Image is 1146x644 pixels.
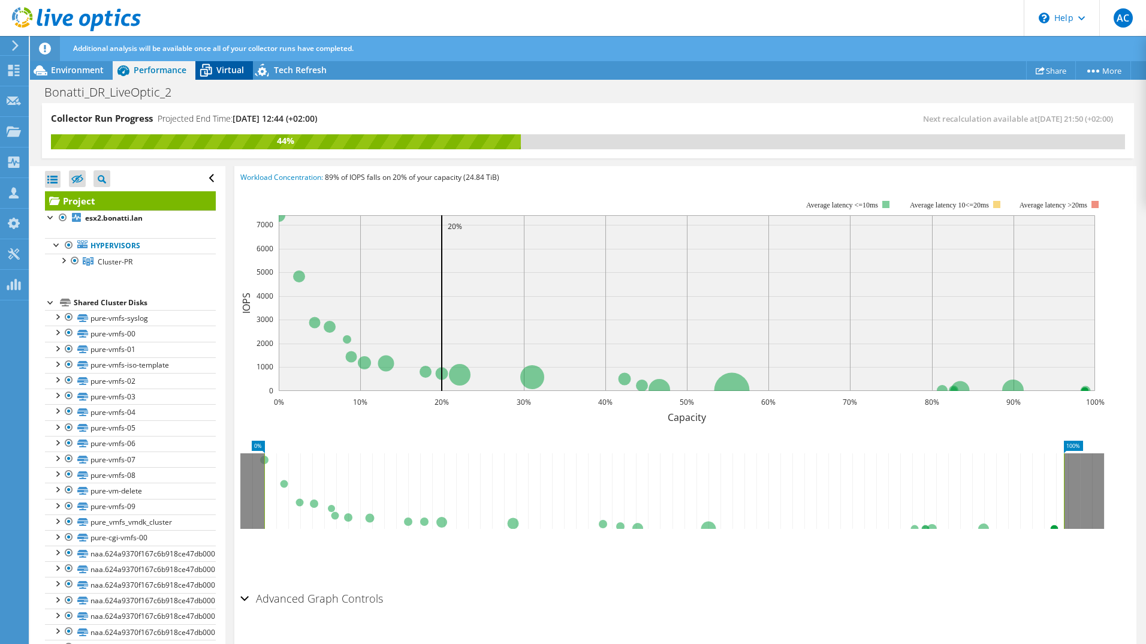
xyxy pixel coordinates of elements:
[925,397,939,407] text: 80%
[45,624,216,640] a: naa.624a9370f167c6b918ce47db0001f24c
[257,314,273,324] text: 3000
[598,397,613,407] text: 40%
[1039,13,1050,23] svg: \n
[1020,201,1087,209] text: Average latency >20ms
[435,397,449,407] text: 20%
[45,499,216,514] a: pure-vmfs-09
[45,310,216,326] a: pure-vmfs-syslog
[74,296,216,310] div: Shared Cluster Disks
[269,386,273,396] text: 0
[353,397,367,407] text: 10%
[45,483,216,498] a: pure-vm-delete
[325,172,499,182] span: 89% of IOPS falls on 20% of your capacity (24.84 TiB)
[45,210,216,226] a: esx2.bonatti.lan
[45,467,216,483] a: pure-vmfs-08
[1075,61,1131,80] a: More
[45,561,216,577] a: naa.624a9370f167c6b918ce47db00014a90
[843,397,857,407] text: 70%
[45,238,216,254] a: Hypervisors
[45,530,216,546] a: pure-cgi-vmfs-00
[85,213,143,223] b: esx2.bonatti.lan
[45,514,216,530] a: pure_vmfs_vmdk_cluster
[1026,61,1076,80] a: Share
[45,420,216,436] a: pure-vmfs-05
[134,64,186,76] span: Performance
[216,64,244,76] span: Virtual
[257,338,273,348] text: 2000
[45,609,216,624] a: naa.624a9370f167c6b918ce47db0001ece0
[240,586,383,610] h2: Advanced Graph Controls
[448,221,462,231] text: 20%
[923,113,1119,124] span: Next recalculation available at
[98,257,132,267] span: Cluster-PR
[910,201,989,209] tspan: Average latency 10<=20ms
[1006,397,1021,407] text: 90%
[51,64,104,76] span: Environment
[45,357,216,373] a: pure-vmfs-iso-template
[233,113,317,124] span: [DATE] 12:44 (+02:00)
[45,404,216,420] a: pure-vmfs-04
[45,342,216,357] a: pure-vmfs-01
[45,577,216,592] a: naa.624a9370f167c6b918ce47db00014a91
[45,546,216,561] a: naa.624a9370f167c6b918ce47db00014a8f
[158,112,317,125] h4: Projected End Time:
[45,373,216,389] a: pure-vmfs-02
[680,397,694,407] text: 50%
[240,172,323,182] span: Workload Concentration:
[45,326,216,341] a: pure-vmfs-00
[45,593,216,609] a: naa.624a9370f167c6b918ce47db00014a92
[257,291,273,301] text: 4000
[273,397,284,407] text: 0%
[39,86,190,99] h1: Bonatti_DR_LiveOptic_2
[257,362,273,372] text: 1000
[45,191,216,210] a: Project
[45,389,216,404] a: pure-vmfs-03
[45,452,216,467] a: pure-vmfs-07
[806,201,878,209] tspan: Average latency <=10ms
[73,43,354,53] span: Additional analysis will be available once all of your collector runs have completed.
[1085,397,1104,407] text: 100%
[45,254,216,269] a: Cluster-PR
[1038,113,1113,124] span: [DATE] 21:50 (+02:00)
[1114,8,1133,28] span: AC
[274,64,327,76] span: Tech Refresh
[668,411,707,424] text: Capacity
[761,397,776,407] text: 60%
[257,243,273,254] text: 6000
[51,134,521,148] div: 44%
[257,219,273,230] text: 7000
[240,293,253,314] text: IOPS
[257,267,273,277] text: 5000
[45,436,216,452] a: pure-vmfs-06
[517,397,531,407] text: 30%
